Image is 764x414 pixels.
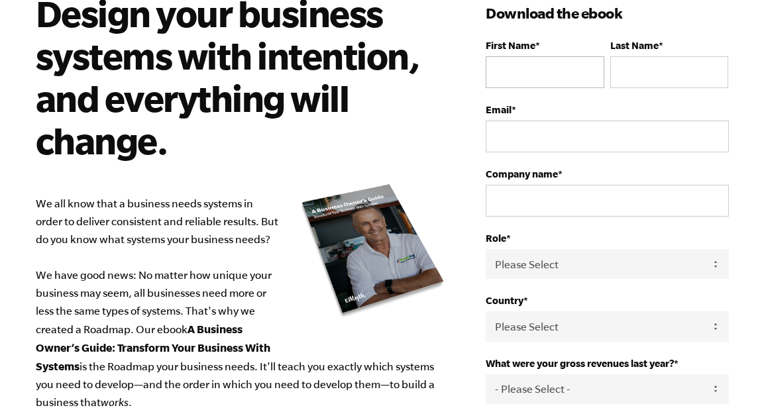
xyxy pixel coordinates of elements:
iframe: Chat Widget [698,350,764,414]
span: Country [486,295,523,306]
span: What were your gross revenues last year? [486,358,674,369]
b: A Business Owner’s Guide: Transform Your Business With Systems [36,323,270,372]
h3: Download the ebook [486,3,728,24]
em: works [101,396,129,408]
p: We all know that a business needs systems in order to deliver consistent and reliable results. Bu... [36,195,447,411]
span: Role [486,233,506,244]
span: Email [486,104,512,115]
span: Company name [486,168,558,180]
img: new_roadmap_cover_093019 [300,183,446,319]
span: First Name [486,40,535,51]
span: Last Name [610,40,659,51]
